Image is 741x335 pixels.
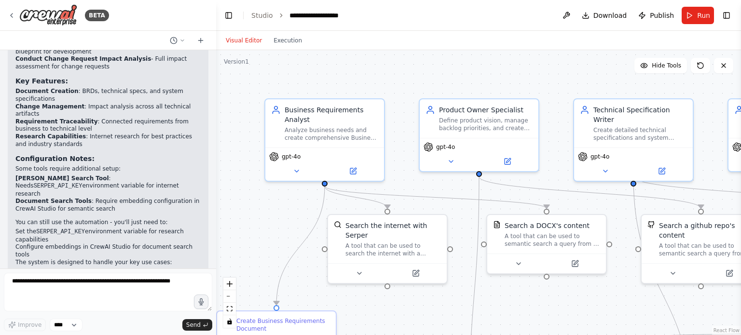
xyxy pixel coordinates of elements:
div: Technical Specification Writer [593,105,687,124]
button: zoom out [223,290,236,303]
button: Open in side panel [548,258,602,269]
li: Configure embeddings in CrewAI Studio for document search tools [15,243,201,258]
button: Download [578,7,631,24]
strong: Conduct Change Request Impact Analysis [15,55,151,62]
g: Edge from dff2c071-e8df-47c7-9379-0d64ae0a8f1f to db43201e-a617-484e-8e3e-66d9d93e8fcc [320,186,392,208]
strong: Configuration Notes: [15,155,95,162]
img: DOCXSearchTool [493,221,501,228]
div: Create Business Requirements Document [236,317,330,333]
button: Publish [634,7,678,24]
p: The system is designed to handle your key use cases: [15,259,201,267]
div: DOCXSearchToolSearch a DOCX's contentA tool that can be used to semantic search a query from a DO... [486,214,607,274]
div: SerperDevToolSearch the internet with SerperA tool that can be used to search the internet with a... [327,214,448,284]
span: Send [186,321,201,329]
button: Open in side panel [480,156,535,167]
img: Logo [19,4,77,26]
p: Some tools require additional setup: [15,165,201,173]
code: SERPER_API_KEY [34,183,82,189]
strong: Document Creation [15,88,79,94]
g: Edge from dff2c071-e8df-47c7-9379-0d64ae0a8f1f to 15ac96cb-be86-4abd-872f-3624b2a7dc70 [320,186,551,208]
button: Send [182,319,212,331]
div: Version 1 [224,58,249,66]
span: Run [697,11,710,20]
li: - Full impact assessment for change requests [15,55,201,70]
li: : Needs environment variable for internet research [15,175,201,198]
div: Analyze business needs and create comprehensive Business Requirements Documents (BRD) for {projec... [285,126,378,142]
li: : BRDs, technical specs, and system specifications [15,88,201,103]
button: Hide left sidebar [222,9,235,22]
span: Download [593,11,627,20]
div: Define product vision, manage backlog priorities, and create detailed user stories and acceptance... [439,117,533,132]
button: Improve [4,319,46,331]
g: Edge from a6ca62e3-2f2b-483b-9efc-d89169b12ced to 4c8e0e2e-c03b-48b4-af3b-5984acf17bd0 [474,176,706,208]
span: gpt-4o [282,153,301,161]
button: Start a new chat [193,35,208,46]
a: Studio [251,12,273,19]
button: Visual Editor [220,35,268,46]
strong: Document Search Tools [15,198,92,204]
li: Set the environment variable for research capabilities [15,228,201,243]
div: Technical Specification WriterCreate detailed technical specifications and system architecture do... [573,98,694,182]
span: Publish [650,11,674,20]
span: gpt-4o [590,153,609,161]
button: Run [682,7,714,24]
button: Show right sidebar [720,9,733,22]
p: You can still use the automation - you'll just need to: [15,219,201,227]
div: A tool that can be used to search the internet with a search_query. Supports different search typ... [345,242,441,257]
strong: Change Management [15,103,84,110]
div: BETA [85,10,109,21]
code: SERPER_API_KEY [36,228,85,235]
li: : Connected requirements from business to technical level [15,118,201,133]
div: Create detailed technical specifications and system architecture documents for {project_name}. Tr... [593,126,687,142]
img: SerperDevTool [334,221,342,228]
button: fit view [223,303,236,315]
div: Business Requirements Analyst [285,105,378,124]
button: Open in side panel [326,165,380,177]
a: React Flow attribution [714,328,740,333]
strong: Requirement Traceability [15,118,98,125]
button: toggle interactivity [223,315,236,328]
li: : Require embedding configuration in CrewAI Studio for semantic search [15,198,201,213]
g: Edge from dff2c071-e8df-47c7-9379-0d64ae0a8f1f to 383587d2-4c6e-42ba-a03a-a2c348bc140f [272,186,329,305]
li: : Impact analysis across all technical artifacts [15,103,201,118]
li: : Internet research for best practices and industry standards [15,133,201,148]
span: Hide Tools [652,62,681,69]
div: React Flow controls [223,278,236,328]
button: Execution [268,35,308,46]
div: A tool that can be used to semantic search a query from a DOCX's content. [505,232,600,248]
strong: Research Capabilities [15,133,86,140]
button: Open in side panel [634,165,689,177]
nav: breadcrumb [251,11,360,20]
div: Business Requirements AnalystAnalyze business needs and create comprehensive Business Requirement... [264,98,385,182]
strong: Key Features: [15,77,68,85]
button: zoom in [223,278,236,290]
span: Improve [18,321,41,329]
button: Click to speak your automation idea [194,295,208,309]
img: GithubSearchTool [647,221,655,228]
div: Search the internet with Serper [345,221,441,240]
div: Product Owner Specialist [439,105,533,115]
button: Open in side panel [388,268,443,279]
span: gpt-4o [436,143,455,151]
button: Hide Tools [634,58,687,73]
div: Search a DOCX's content [505,221,590,230]
strong: [PERSON_NAME] Search Tool [15,175,109,182]
button: Switch to previous chat [166,35,189,46]
div: Product Owner SpecialistDefine product vision, manage backlog priorities, and create detailed use... [419,98,539,172]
